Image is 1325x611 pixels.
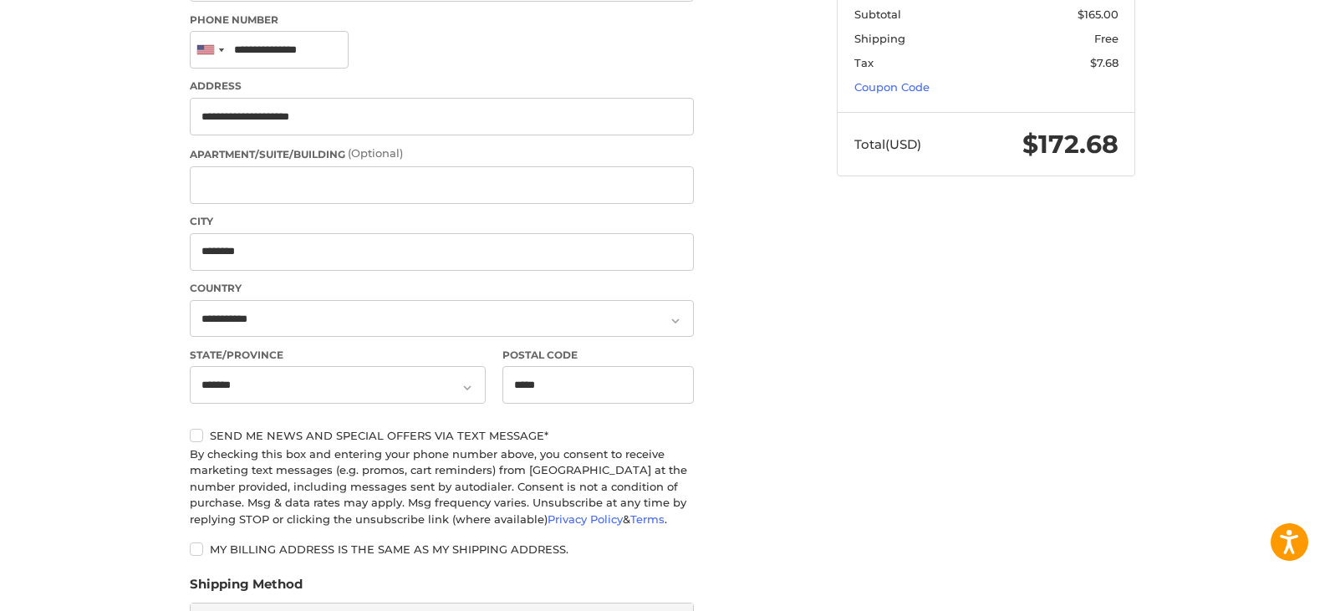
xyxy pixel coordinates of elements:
label: Apartment/Suite/Building [190,145,694,162]
label: Address [190,79,694,94]
a: Terms [630,512,665,526]
a: Privacy Policy [548,512,623,526]
span: Free [1094,32,1119,45]
label: Send me news and special offers via text message* [190,429,694,442]
div: By checking this box and entering your phone number above, you consent to receive marketing text ... [190,446,694,528]
div: United States: +1 [191,32,229,68]
small: (Optional) [348,146,403,160]
label: Country [190,281,694,296]
iframe: Google Customer Reviews [1187,566,1325,611]
span: Tax [854,56,874,69]
label: State/Province [190,348,486,363]
span: Total (USD) [854,136,921,152]
label: Postal Code [502,348,695,363]
span: $7.68 [1090,56,1119,69]
span: $172.68 [1022,129,1119,160]
legend: Shipping Method [190,575,303,602]
a: Coupon Code [854,80,930,94]
span: $165.00 [1078,8,1119,21]
span: Subtotal [854,8,901,21]
label: My billing address is the same as my shipping address. [190,542,694,556]
label: City [190,214,694,229]
span: Shipping [854,32,905,45]
label: Phone Number [190,13,694,28]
